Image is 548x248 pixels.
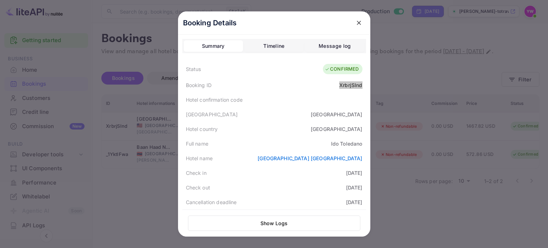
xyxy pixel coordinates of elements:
button: Message log [305,40,364,52]
div: Timeline [263,42,284,50]
div: Hotel name [186,155,213,162]
button: Summary [184,40,243,52]
button: Show Logs [188,216,360,231]
div: CONFIRMED [325,66,359,73]
div: Hotel confirmation code [186,96,243,103]
div: XrbrjSInd [339,81,362,89]
div: Hotel country [186,125,218,133]
div: Message log [319,42,351,50]
div: [GEOGRAPHIC_DATA] [311,125,362,133]
button: close [352,16,365,29]
div: [GEOGRAPHIC_DATA] [186,111,238,118]
div: [DATE] [346,169,362,177]
div: [DATE] [346,184,362,191]
a: [GEOGRAPHIC_DATA] [GEOGRAPHIC_DATA] [258,155,362,161]
div: Cancellation deadline [186,198,237,206]
div: Booking ID [186,81,212,89]
div: Check out [186,184,210,191]
p: Booking Details [183,17,237,28]
div: [GEOGRAPHIC_DATA] [311,111,362,118]
div: Summary [202,42,225,50]
div: Ido Toledano [331,140,362,147]
div: Full name [186,140,208,147]
div: Status [186,65,201,73]
div: [DATE] [346,198,362,206]
div: Check in [186,169,207,177]
button: Timeline [244,40,304,52]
